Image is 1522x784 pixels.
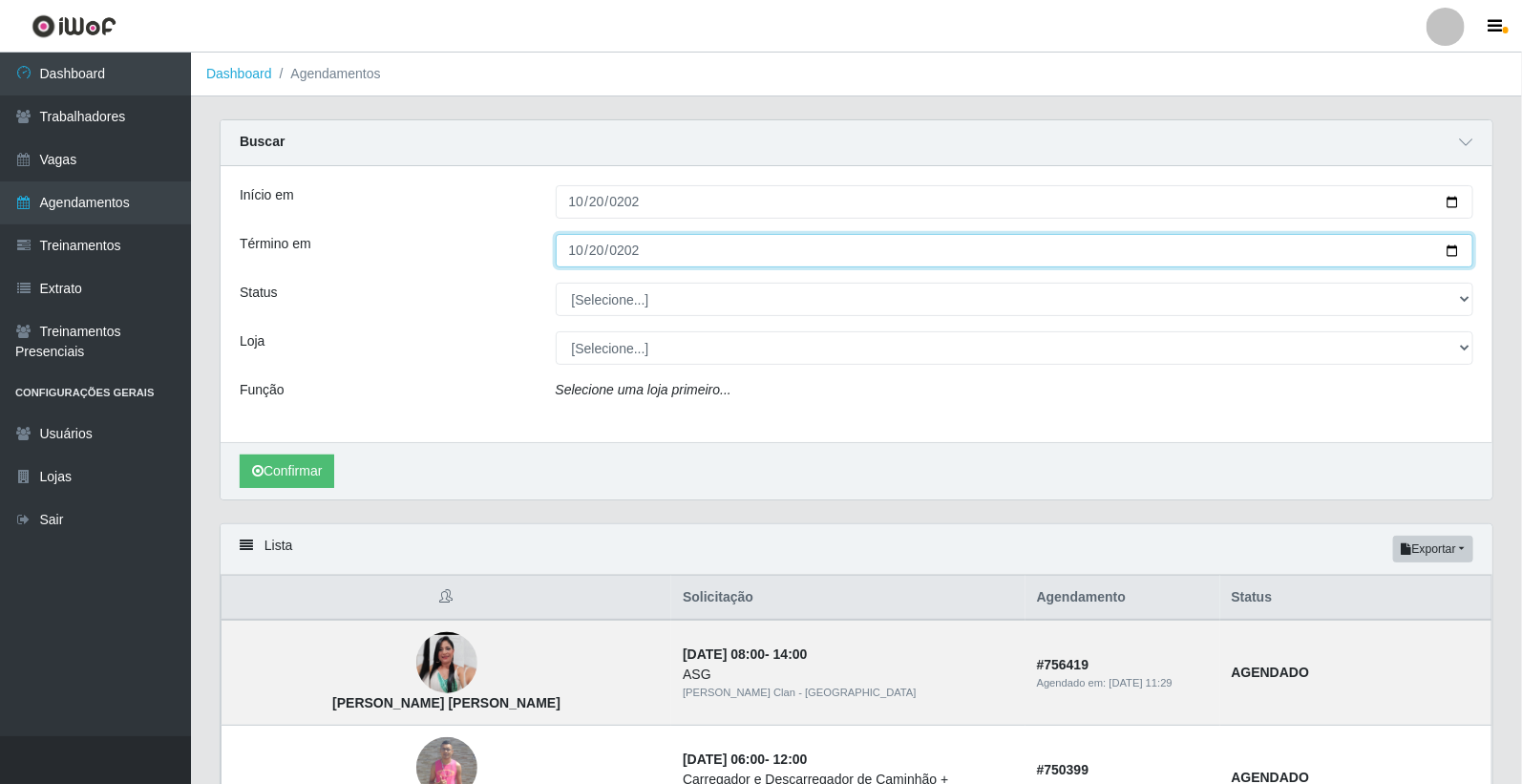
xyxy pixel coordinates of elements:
strong: # 756419 [1037,657,1089,672]
a: Dashboard [206,66,272,81]
nav: breadcrumb [191,53,1522,96]
strong: AGENDADO [1232,665,1310,680]
div: ASG [683,665,1014,685]
input: 00/00/0000 [556,185,1474,219]
strong: Buscar [240,134,285,149]
label: Loja [240,331,264,351]
strong: # 750399 [1037,762,1089,777]
input: 00/00/0000 [556,234,1474,267]
time: [DATE] 06:00 [683,752,765,767]
time: [DATE] 11:29 [1110,677,1173,689]
label: Função [240,380,285,400]
i: Selecione uma loja primeiro... [556,382,731,397]
label: Término em [240,234,311,254]
time: 14:00 [773,646,808,662]
img: Suenia da Silva Santos [416,595,477,731]
strong: - [683,646,807,662]
strong: - [683,752,807,767]
label: Status [240,283,278,303]
th: Status [1220,576,1492,621]
div: Lista [221,524,1492,575]
button: Exportar [1393,536,1473,562]
li: Agendamentos [272,64,381,84]
th: Solicitação [671,576,1025,621]
img: CoreUI Logo [32,14,116,38]
div: Agendado em: [1037,675,1209,691]
time: [DATE] 08:00 [683,646,765,662]
th: Agendamento [1025,576,1220,621]
label: Início em [240,185,294,205]
div: [PERSON_NAME] Clan - [GEOGRAPHIC_DATA] [683,685,1014,701]
button: Confirmar [240,455,334,488]
strong: [PERSON_NAME] [PERSON_NAME] [332,695,560,710]
time: 12:00 [773,752,808,767]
